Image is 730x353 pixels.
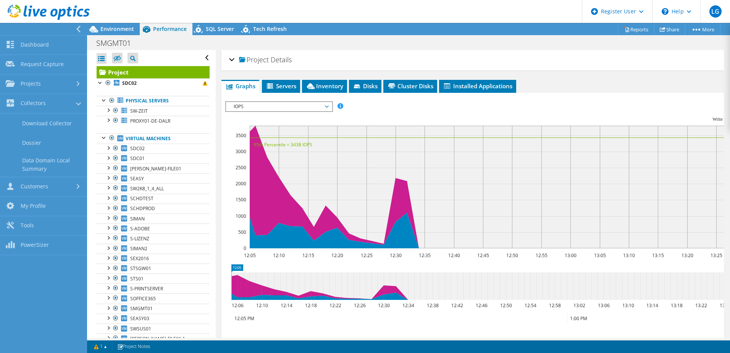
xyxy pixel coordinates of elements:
[273,252,284,259] text: 12:10
[418,252,430,259] text: 12:35
[622,302,634,309] text: 13:10
[402,302,414,309] text: 12:34
[709,5,722,18] span: LG
[652,252,664,259] text: 13:15
[236,196,246,203] text: 1500
[443,82,512,90] span: Installed Applications
[305,302,317,309] text: 12:18
[97,264,210,274] a: STSGW01
[97,164,210,173] a: [PERSON_NAME]-FILE01
[244,252,255,259] text: 12:05
[710,252,722,259] text: 13:25
[695,302,707,309] text: 13:22
[97,194,210,204] a: SCHDTEST
[97,204,210,214] a: SCHDPROD
[231,302,243,309] text: 12:06
[97,293,210,303] a: SOFFICE365
[130,255,149,262] span: SEX2016
[97,66,210,78] a: Project
[97,133,210,143] a: Virtual Machines
[389,252,401,259] text: 12:30
[353,82,378,90] span: Disks
[97,116,210,126] a: PROXY01-DE-DALR
[448,252,460,259] text: 12:40
[238,229,246,235] text: 500
[130,205,155,212] span: SCHDPROD
[97,78,210,88] a: SDC02
[130,265,151,272] span: STSGW01
[97,304,210,314] a: SMGMT01
[97,314,210,324] a: SEASY03
[306,82,343,90] span: Inventory
[97,283,210,293] a: S-PRINTSERVER
[535,252,547,259] text: 12:55
[97,183,210,193] a: SW2K8_1_4_ALL
[236,164,246,171] text: 2500
[244,245,246,251] text: 0
[100,25,134,32] span: Environment
[451,302,463,309] text: 12:42
[97,233,210,243] a: S-LIZENZ
[331,252,343,259] text: 12:20
[594,252,606,259] text: 13:05
[387,82,433,90] span: Cluster Disks
[130,245,147,252] span: SIMAN2
[681,252,693,259] text: 13:20
[206,25,234,32] span: SQL Server
[130,325,151,332] span: SWSUS01
[524,302,536,309] text: 12:54
[130,285,163,292] span: S-PRINTSERVER
[112,342,155,351] a: Project Notes
[573,302,585,309] text: 13:02
[239,56,269,64] span: Project
[426,302,438,309] text: 12:38
[236,213,246,219] text: 1000
[97,223,210,233] a: S-ADOBE
[97,96,210,106] a: Physical Servers
[130,195,153,202] span: SCHDTEST
[97,214,210,223] a: SIMAN
[506,252,518,259] text: 12:50
[360,252,372,259] text: 12:25
[354,302,365,309] text: 12:26
[685,23,720,35] a: More
[130,295,156,302] span: SOFFICE365
[97,334,210,343] a: [PERSON_NAME]-FILE01.1
[130,145,145,152] span: SDC02
[122,80,137,86] b: SDC02
[130,275,144,282] span: STS01
[97,173,210,183] a: SEASY
[256,302,268,309] text: 12:10
[130,165,181,172] span: [PERSON_NAME]-FILE01
[225,82,255,90] span: Graphs
[266,82,296,90] span: Servers
[97,106,210,116] a: SW-ZEIT
[549,302,560,309] text: 12:58
[130,155,145,162] span: SDC01
[618,23,654,35] a: Reports
[89,342,112,351] a: 1
[329,302,341,309] text: 12:22
[477,252,489,259] text: 12:45
[97,254,210,264] a: SEX2016
[130,215,145,222] span: SIMAN
[153,25,187,32] span: Performance
[97,144,210,154] a: SDC02
[654,23,685,35] a: Share
[130,185,164,192] span: SW2K8_1_4_ALL
[598,302,609,309] text: 13:06
[236,132,246,139] text: 3500
[130,108,148,114] span: SW-ZEIT
[254,141,312,148] text: 95th Percentile = 3438 IOPS
[130,235,149,242] span: S-LIZENZ
[280,302,292,309] text: 12:14
[130,305,153,312] span: SMGMT01
[130,335,185,342] span: [PERSON_NAME]-FILE01.1
[670,302,682,309] text: 13:18
[271,55,292,64] span: Details
[97,274,210,283] a: STS01
[500,302,512,309] text: 12:50
[302,252,314,259] text: 12:15
[378,302,389,309] text: 12:30
[97,324,210,334] a: SWSUS01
